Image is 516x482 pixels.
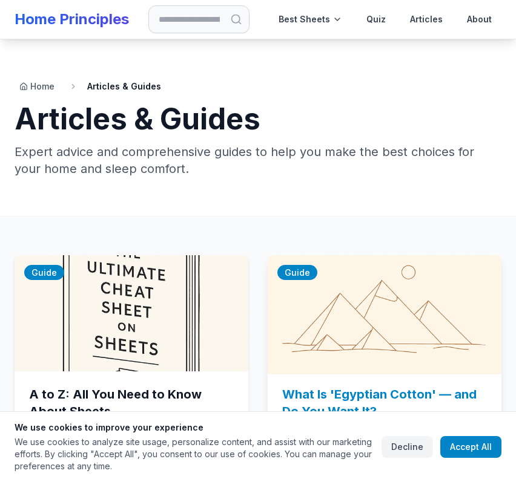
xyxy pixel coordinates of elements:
button: Accept All [440,436,501,458]
button: Decline [382,436,433,458]
a: Articles [400,5,452,34]
span: Home [30,80,55,93]
span: Articles & Guides [82,78,166,95]
h1: Articles & Guides [15,105,501,134]
a: Go to homepage [15,78,59,95]
p: Expert advice and comprehensive guides to help you make the best choices for your home and sleep ... [15,143,480,177]
h3: We use cookies to improve your experience [15,422,372,434]
h2: A to Z: All You Need to Know About Sheets [29,386,234,420]
img: A to Z: All You Need to Know About Sheets [15,255,248,371]
span: Guide [24,265,64,280]
div: Best Sheets [269,5,352,34]
p: We use cookies to analyze site usage, personalize content, and assist with our marketing efforts.... [15,436,372,472]
img: What Is 'Egyptian Cotton' — and Do You Want It? [262,252,507,374]
a: Quiz [357,5,395,34]
h2: What Is 'Egyptian Cotton' — and Do You Want It? [282,386,487,420]
span: Guide [277,265,317,280]
a: About [457,5,501,34]
nav: Breadcrumb [15,78,501,95]
a: Home Principles [15,10,129,28]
